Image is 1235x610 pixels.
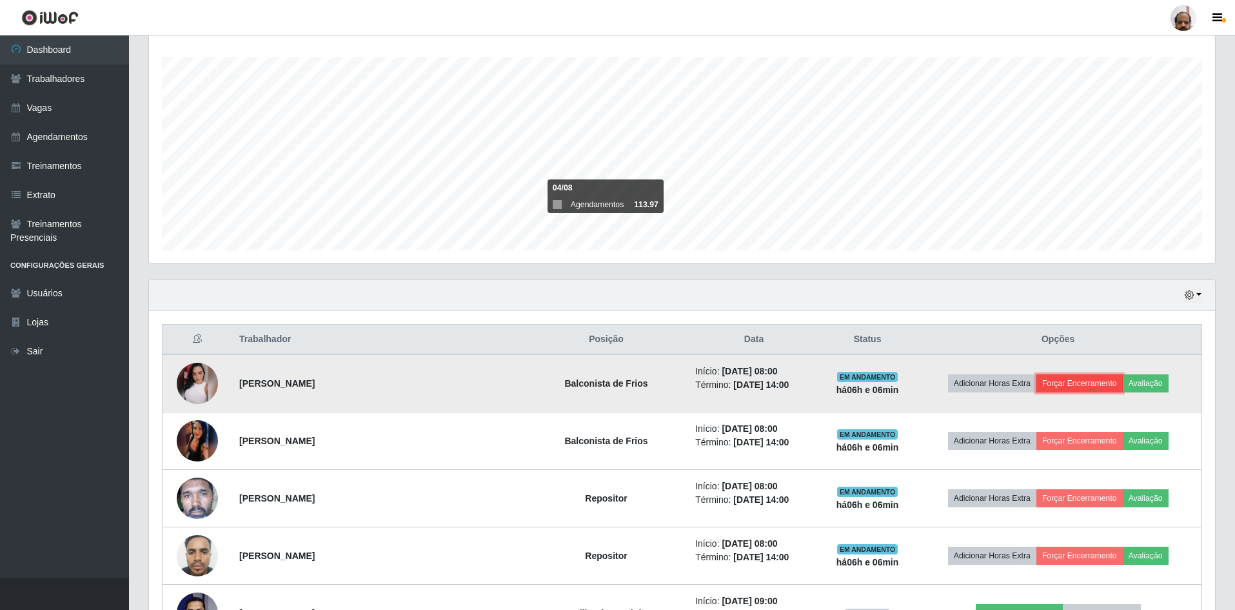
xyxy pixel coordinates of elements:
[1123,547,1169,565] button: Avaliação
[837,429,898,440] span: EM ANDAMENTO
[733,437,789,447] time: [DATE] 14:00
[585,551,627,561] strong: Repositor
[733,380,789,390] time: [DATE] 14:00
[820,325,914,355] th: Status
[695,595,813,608] li: Início:
[564,436,647,446] strong: Balconista de Frios
[695,436,813,449] li: Término:
[695,551,813,564] li: Término:
[239,436,315,446] strong: [PERSON_NAME]
[722,366,777,376] time: [DATE] 08:00
[733,552,789,562] time: [DATE] 14:00
[733,494,789,505] time: [DATE] 14:00
[914,325,1201,355] th: Opções
[177,395,218,487] img: 1745291755814.jpeg
[177,363,218,404] img: 1757024966561.jpeg
[722,538,777,549] time: [DATE] 08:00
[21,10,79,26] img: CoreUI Logo
[948,547,1036,565] button: Adicionar Horas Extra
[695,537,813,551] li: Início:
[177,456,218,541] img: 1672757471679.jpeg
[239,551,315,561] strong: [PERSON_NAME]
[948,489,1036,507] button: Adicionar Horas Extra
[836,442,899,452] strong: há 06 h e 06 min
[525,325,687,355] th: Posição
[239,378,315,389] strong: [PERSON_NAME]
[177,528,218,583] img: 1735509810384.jpeg
[585,493,627,503] strong: Repositor
[1036,547,1123,565] button: Forçar Encerramento
[722,596,777,606] time: [DATE] 09:00
[836,557,899,567] strong: há 06 h e 06 min
[695,493,813,507] li: Término:
[695,378,813,392] li: Término:
[722,481,777,491] time: [DATE] 08:00
[1123,489,1169,507] button: Avaliação
[837,372,898,382] span: EM ANDAMENTO
[695,480,813,493] li: Início:
[695,365,813,378] li: Início:
[1036,374,1123,392] button: Forçar Encerramento
[1036,489,1123,507] button: Forçar Encerramento
[695,422,813,436] li: Início:
[837,487,898,497] span: EM ANDAMENTO
[948,432,1036,450] button: Adicionar Horas Extra
[836,385,899,395] strong: há 06 h e 06 min
[1123,432,1169,450] button: Avaliação
[564,378,647,389] strong: Balconista de Frios
[232,325,525,355] th: Trabalhador
[687,325,820,355] th: Data
[1123,374,1169,392] button: Avaliação
[1036,432,1123,450] button: Forçar Encerramento
[837,544,898,554] span: EM ANDAMENTO
[239,493,315,503] strong: [PERSON_NAME]
[948,374,1036,392] button: Adicionar Horas Extra
[722,423,777,434] time: [DATE] 08:00
[836,500,899,510] strong: há 06 h e 06 min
